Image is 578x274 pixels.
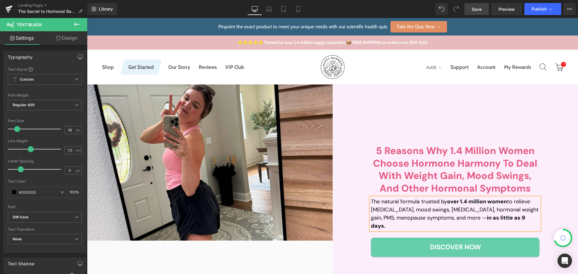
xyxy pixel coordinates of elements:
span: Preview [499,6,515,12]
a: Shop [15,46,27,52]
span: Publish [532,7,547,11]
a: Laptop [262,3,276,15]
span: Text Block [17,22,42,27]
button: Publish [524,3,561,15]
div: Font [8,205,82,209]
strong: over 1.4 million women [360,180,420,187]
span: px [76,128,81,132]
a: Desktop [247,3,262,15]
div: Text Styles [8,67,82,72]
p: The natural formula trusted by to relieve [MEDICAL_DATA], mood swings, [MEDICAL_DATA], hormonal w... [284,180,452,212]
div: Font Size [8,119,82,123]
a: Get Started [41,46,67,52]
div: Text Shadow [8,258,34,266]
span: px [76,168,81,172]
div: Text Transform [8,227,82,232]
a: Preview [491,3,522,15]
a: Discover Now [284,220,452,239]
button: More [564,3,576,15]
i: DM Sans [13,215,29,220]
a: ⭐⭐⭐⭐⭐ Trusted by over 2.4 million happy customers 📦 FREE SHIPPING on orders over $110 AUD [151,22,340,27]
div: Letter Spacing [8,159,82,163]
span: Take the Quiz Now → [303,3,360,14]
div: Typography [8,51,33,60]
div: Open Intercom Messenger [558,254,572,268]
img: HM_Logo_Black_1_2be9e65e-0694-4fb3-a0cb-aeec770aab04.png [234,37,258,61]
div: Font Weight [8,93,82,97]
input: Color [19,189,57,195]
a: Landing Pages [18,3,87,8]
div: Line Height [8,139,82,143]
span: 0 [474,44,479,49]
a: Account [390,45,409,53]
a: Open cart [468,48,476,54]
a: Reviews [112,46,130,52]
div: Text Color [8,179,82,183]
button: Undo [436,3,448,15]
a: My Rewards [417,45,444,53]
b: None [13,237,22,241]
nav: Main navigation [15,45,157,53]
span: Save [472,6,482,12]
span: em [76,148,81,152]
a: Our Story [81,46,103,52]
a: VIP Club [138,46,157,52]
b: Regular 400 [13,103,35,107]
a: Design [45,31,89,45]
a: Support [363,45,382,53]
span: Discover Now [343,224,394,235]
b: 5 Reasons Why 1.4 Million Women Choose Hormone Harmony To Deal With Weight Gain, Mood Swings, And... [286,126,450,177]
a: New Library [87,3,117,15]
a: Tablet [276,3,291,15]
button: Redo [450,3,462,15]
b: Custom [20,77,34,82]
span: The Secret to Hormonal Balance for Women [18,9,76,14]
a: Mobile [291,3,305,15]
button: AUD$ [339,46,355,53]
div: % [67,187,82,198]
span: Library [99,6,113,12]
